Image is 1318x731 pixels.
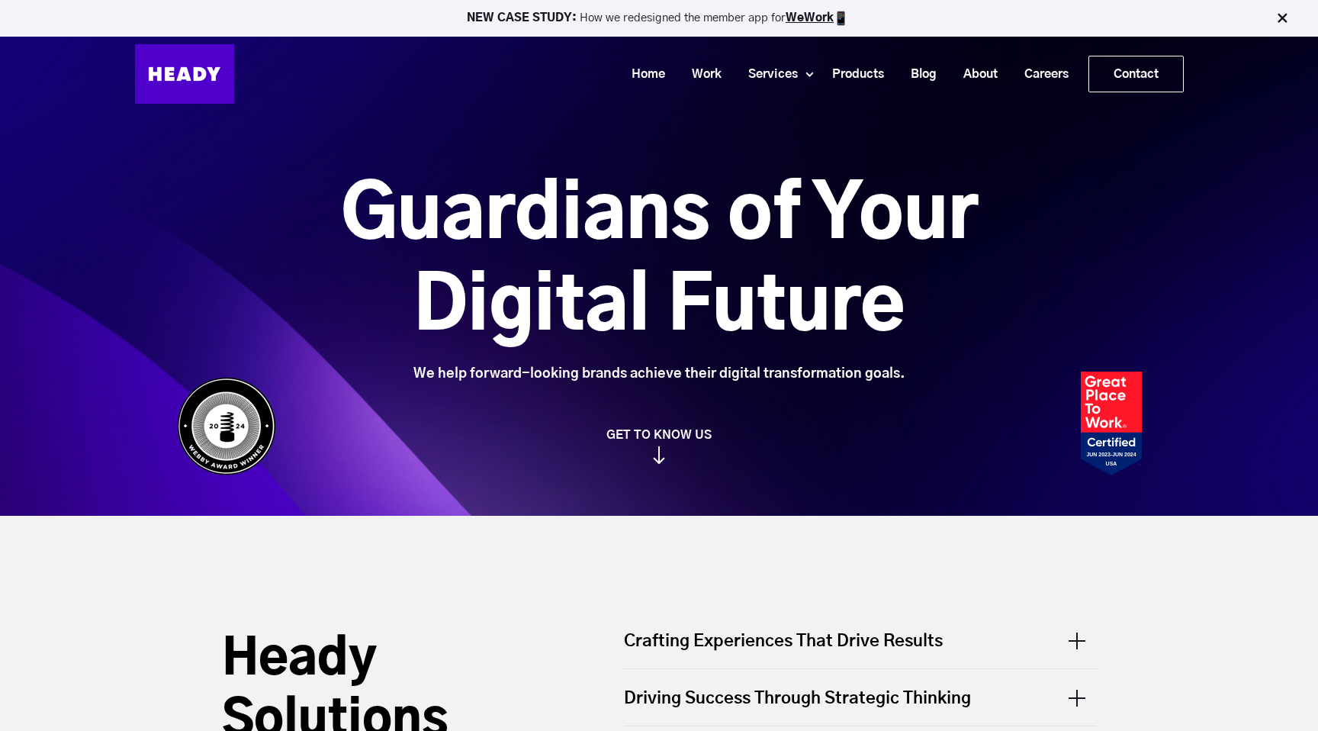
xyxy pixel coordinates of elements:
[729,60,805,89] a: Services
[624,669,1097,726] div: Driving Success Through Strategic Thinking
[249,56,1184,92] div: Navigation Menu
[177,377,276,475] img: Heady_WebbyAward_Winner-4
[944,60,1005,89] a: About
[624,630,1097,668] div: Crafting Experiences That Drive Results
[1081,372,1142,475] img: Heady_2023_Certification_Badge
[7,11,1311,26] p: How we redesigned the member app for
[834,11,849,26] img: app emoji
[1005,60,1076,89] a: Careers
[467,12,580,24] strong: NEW CASE STUDY:
[786,12,834,24] a: WeWork
[673,60,729,89] a: Work
[169,427,1149,464] a: GET TO KNOW US
[1275,11,1290,26] img: Close Bar
[813,60,892,89] a: Products
[1089,56,1183,92] a: Contact
[135,44,234,104] img: Heady_Logo_Web-01 (1)
[612,60,673,89] a: Home
[256,170,1063,353] h1: Guardians of Your Digital Future
[653,450,665,468] img: arrow_down
[256,365,1063,382] div: We help forward-looking brands achieve their digital transformation goals.
[892,60,944,89] a: Blog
